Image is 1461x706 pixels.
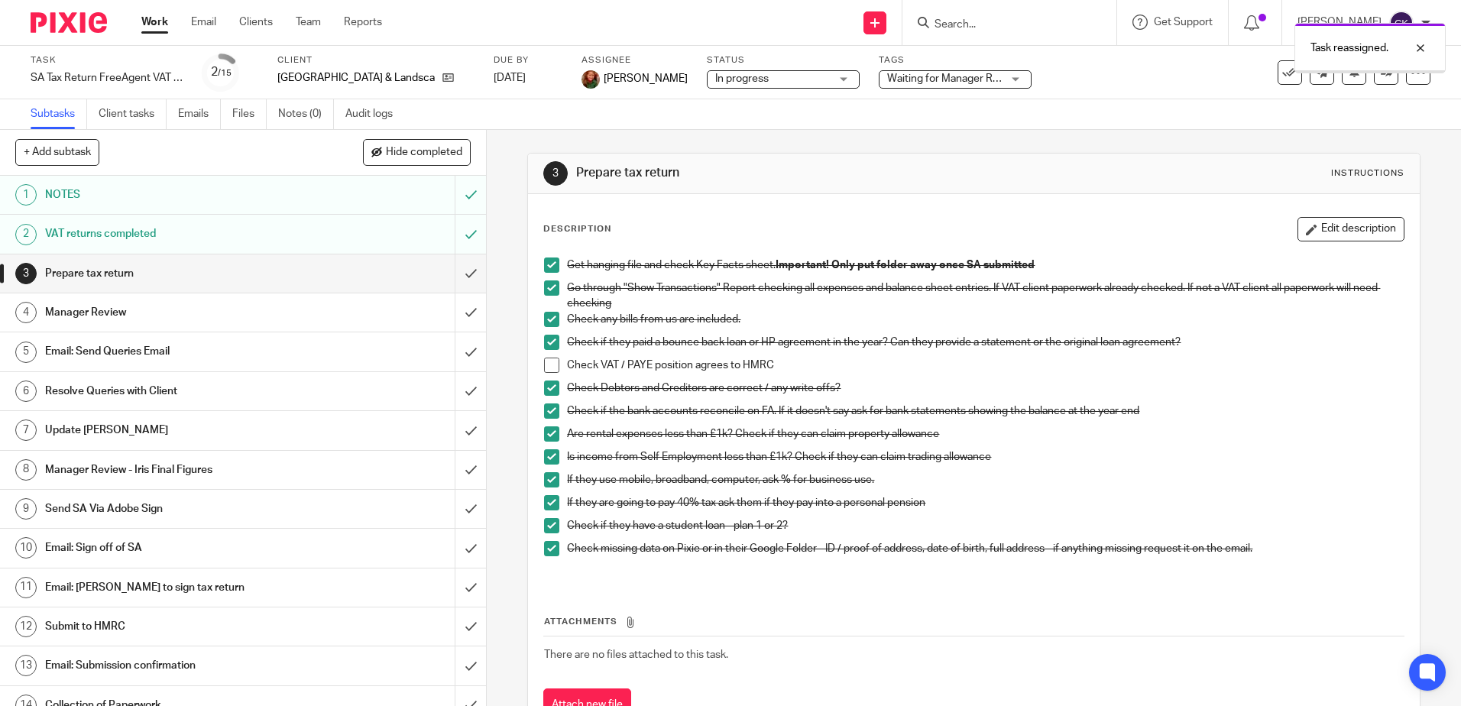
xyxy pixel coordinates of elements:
[277,70,435,86] p: [GEOGRAPHIC_DATA] & Landscaping
[567,280,1403,312] p: Go through "Show Transactions" Report checking all expenses and balance sheet entries. If VAT cli...
[567,381,1403,396] p: Check Debtors and Creditors are correct / any write offs?
[543,223,611,235] p: Description
[707,54,860,66] label: Status
[567,257,1403,273] p: Get hanging file and check Key Facts sheet.
[15,459,37,481] div: 8
[544,617,617,626] span: Attachments
[363,139,471,165] button: Hide completed
[15,139,99,165] button: + Add subtask
[567,518,1403,533] p: Check if they have a student loan - plan 1 or 2?
[715,73,769,84] span: In progress
[278,99,334,129] a: Notes (0)
[296,15,321,30] a: Team
[604,71,688,86] span: [PERSON_NAME]
[31,99,87,129] a: Subtasks
[15,655,37,676] div: 13
[567,358,1403,373] p: Check VAT / PAYE position agrees to HMRC
[567,449,1403,465] p: Is income from Self Employment less than £1k? Check if they can claim trading allowance
[15,419,37,441] div: 7
[567,403,1403,419] p: Check if the bank accounts reconcile on FA. If it doesn't say ask for bank statements showing the...
[494,54,562,66] label: Due by
[15,224,37,245] div: 2
[567,541,1403,556] p: Check missing data on Pixie or in their Google Folder - ID / proof of address, date of birth, ful...
[15,263,37,284] div: 3
[567,472,1403,487] p: If they use mobile, broadband, computer, ask % for business use.
[277,54,475,66] label: Client
[31,12,107,33] img: Pixie
[45,222,308,245] h1: VAT returns completed
[887,73,1020,84] span: Waiting for Manager Review
[1389,11,1414,35] img: svg%3E
[15,342,37,363] div: 5
[45,536,308,559] h1: Email: Sign off of SA
[239,15,273,30] a: Clients
[45,301,308,324] h1: Manager Review
[15,302,37,323] div: 4
[567,495,1403,510] p: If they are going to pay 40% tax ask them if they pay into a personal pension
[567,335,1403,350] p: Check if they paid a bounce back loan or HP agreement in the year? Can they provide a statement o...
[178,99,221,129] a: Emails
[218,69,232,77] small: /15
[45,380,308,403] h1: Resolve Queries with Client
[45,262,308,285] h1: Prepare tax return
[576,165,1006,181] h1: Prepare tax return
[344,15,382,30] a: Reports
[1310,40,1388,56] p: Task reassigned.
[141,15,168,30] a: Work
[15,577,37,598] div: 11
[345,99,404,129] a: Audit logs
[45,340,308,363] h1: Email: Send Queries Email
[15,537,37,559] div: 10
[45,419,308,442] h1: Update [PERSON_NAME]
[15,616,37,637] div: 12
[544,649,728,660] span: There are no files attached to this task.
[567,312,1403,327] p: Check any bills from us are included.
[776,260,1035,270] strong: Important! Only put folder away once SA submitted
[1297,217,1404,241] button: Edit description
[45,497,308,520] h1: Send SA Via Adobe Sign
[543,161,568,186] div: 3
[567,426,1403,442] p: Are rental expenses less than £1k? Check if they can claim property allowance
[45,183,308,206] h1: NOTES
[45,654,308,677] h1: Email: Submission confirmation
[99,99,167,129] a: Client tasks
[1331,167,1404,180] div: Instructions
[15,184,37,206] div: 1
[31,70,183,86] div: SA Tax Return FreeAgent VAT Reg etc
[232,99,267,129] a: Files
[45,615,308,638] h1: Submit to HMRC
[581,54,688,66] label: Assignee
[15,498,37,520] div: 9
[386,147,462,159] span: Hide completed
[581,70,600,89] img: sallycropped.JPG
[211,63,232,81] div: 2
[15,381,37,402] div: 6
[191,15,216,30] a: Email
[31,54,183,66] label: Task
[494,73,526,83] span: [DATE]
[45,458,308,481] h1: Manager Review - Iris Final Figures
[45,576,308,599] h1: Email: [PERSON_NAME] to sign tax return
